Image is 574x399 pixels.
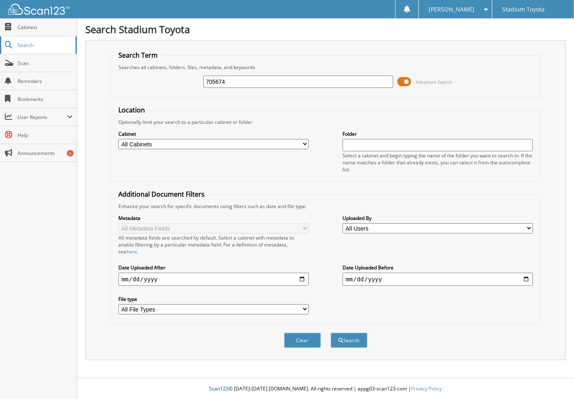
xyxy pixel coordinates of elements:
[118,234,309,255] div: All metadata fields are searched by default. Select a cabinet with metadata to enable filtering b...
[209,385,229,392] span: Scan123
[114,203,537,210] div: Enhance your search for specific documents using filters such as date and file type.
[343,273,533,286] input: end
[114,119,537,126] div: Optionally limit your search to a particular cabinet or folder
[18,60,73,67] span: Scan
[18,78,73,85] span: Reminders
[18,42,71,49] span: Search
[343,152,533,173] div: Select a cabinet and begin typing the name of the folder you want to search in. If the name match...
[412,385,442,392] a: Privacy Policy
[114,64,537,71] div: Searches all cabinets, folders, files, metadata, and keywords
[429,7,474,12] span: [PERSON_NAME]
[18,114,67,121] span: User Reports
[284,333,321,348] button: Clear
[331,333,367,348] button: Search
[114,190,209,199] legend: Additional Document Filters
[118,130,309,137] label: Cabinet
[118,296,309,303] label: File type
[114,105,149,114] legend: Location
[118,215,309,222] label: Metadata
[18,150,73,157] span: Announcements
[118,264,309,271] label: Date Uploaded After
[77,379,574,399] div: © [DATE]-[DATE] [DOMAIN_NAME]. All rights reserved | appg03-scan123-com |
[18,24,73,31] span: Cabinets
[127,248,137,255] a: here
[85,22,566,36] h1: Search Stadium Toyota
[8,4,69,15] img: scan123-logo-white.svg
[343,130,533,137] label: Folder
[533,360,574,399] iframe: Chat Widget
[343,215,533,222] label: Uploaded By
[18,132,73,139] span: Help
[18,96,73,103] span: Bookmarks
[114,51,162,60] legend: Search Term
[416,79,452,85] span: Advanced Search
[118,273,309,286] input: start
[67,150,73,157] div: 6
[343,264,533,271] label: Date Uploaded Before
[502,7,545,12] span: Stadium Toyota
